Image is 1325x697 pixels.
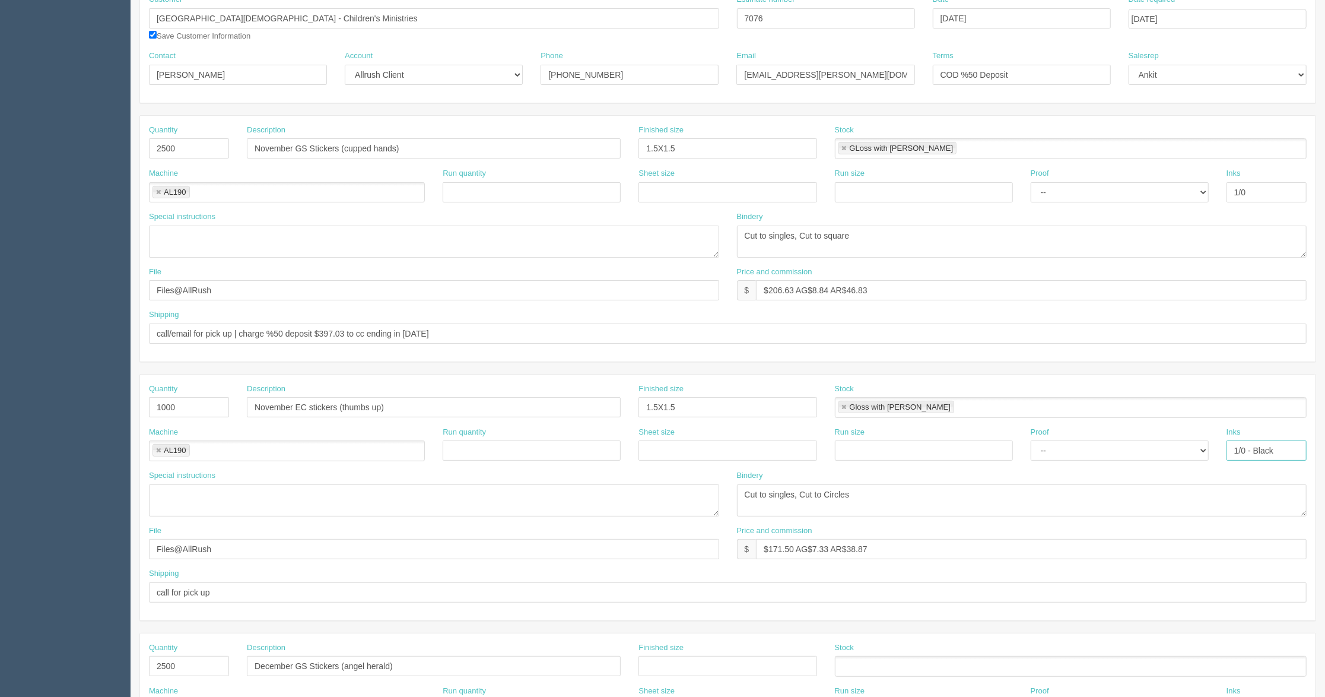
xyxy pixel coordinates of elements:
label: Machine [149,427,178,438]
label: Price and commission [737,525,812,537]
div: $ [737,539,757,559]
label: Machine [149,168,178,179]
label: Quantity [149,642,177,654]
label: Account [345,50,373,62]
label: Finished size [638,125,684,136]
label: Stock [835,125,854,136]
label: File [149,267,161,278]
label: Run size [835,168,865,179]
label: Special instructions [149,470,215,481]
label: Finished size [638,384,684,395]
label: Special instructions [149,211,215,223]
label: Bindery [737,470,763,481]
label: Proof [1031,427,1049,438]
label: Stock [835,642,854,654]
label: Inks [1227,686,1241,697]
label: Finished size [638,642,684,654]
label: Inks [1227,168,1241,179]
label: Description [247,125,285,136]
label: Description [247,384,285,395]
label: Run size [835,686,865,697]
label: Proof [1031,686,1049,697]
div: $ [737,280,757,300]
label: Sheet size [638,686,675,697]
label: Run quantity [443,686,486,697]
label: Description [247,642,285,654]
label: Quantity [149,125,177,136]
label: Proof [1031,168,1049,179]
label: Run quantity [443,427,486,438]
label: Terms [933,50,954,62]
div: AL190 [164,446,186,454]
label: Quantity [149,384,177,395]
input: Enter customer name [149,8,719,28]
label: Contact [149,50,176,62]
label: Sheet size [638,427,675,438]
label: File [149,525,161,537]
label: Salesrep [1129,50,1159,62]
label: Shipping [149,309,179,321]
div: AL190 [164,188,186,196]
label: Run size [835,427,865,438]
label: Sheet size [638,168,675,179]
div: GLoss with [PERSON_NAME] [850,144,954,152]
label: Run quantity [443,168,486,179]
label: Phone [541,50,563,62]
div: Gloss with [PERSON_NAME] [850,403,951,411]
label: Stock [835,384,854,395]
label: Inks [1227,427,1241,438]
label: Shipping [149,568,179,579]
label: Machine [149,686,178,697]
label: Bindery [737,211,763,223]
label: Email [736,50,756,62]
label: Price and commission [737,267,812,278]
